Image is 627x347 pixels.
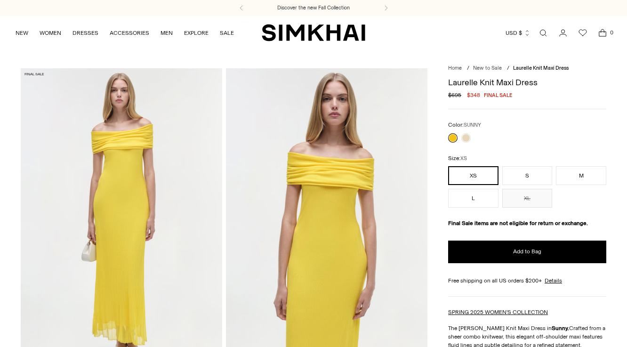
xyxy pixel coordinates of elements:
[545,276,562,285] a: Details
[464,122,481,128] span: SUNNY
[552,325,569,331] strong: Sunny.
[448,65,606,73] nav: breadcrumbs
[448,189,498,208] button: L
[40,23,61,43] a: WOMEN
[184,23,209,43] a: EXPLORE
[16,23,28,43] a: NEW
[513,248,541,256] span: Add to Bag
[473,65,502,71] a: New to Sale
[72,23,98,43] a: DRESSES
[110,23,149,43] a: ACCESSORIES
[593,24,612,42] a: Open cart modal
[534,24,553,42] a: Open search modal
[554,24,572,42] a: Go to the account page
[448,309,548,315] a: SPRING 2025 WOMEN'S COLLECTION
[556,166,606,185] button: M
[573,24,592,42] a: Wishlist
[448,91,461,99] s: $695
[460,155,467,161] span: XS
[467,65,469,73] div: /
[448,276,606,285] div: Free shipping on all US orders $200+
[448,154,467,163] label: Size:
[161,23,173,43] a: MEN
[513,65,569,71] span: Laurelle Knit Maxi Dress
[448,220,588,226] strong: Final Sale items are not eligible for return or exchange.
[607,28,616,37] span: 0
[502,166,553,185] button: S
[506,23,531,43] button: USD $
[448,65,462,71] a: Home
[467,91,480,99] span: $348
[277,4,350,12] a: Discover the new Fall Collection
[507,65,509,73] div: /
[220,23,234,43] a: SALE
[448,241,606,263] button: Add to Bag
[448,121,481,129] label: Color:
[262,24,365,42] a: SIMKHAI
[448,166,498,185] button: XS
[502,189,553,208] button: XL
[448,78,606,87] h1: Laurelle Knit Maxi Dress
